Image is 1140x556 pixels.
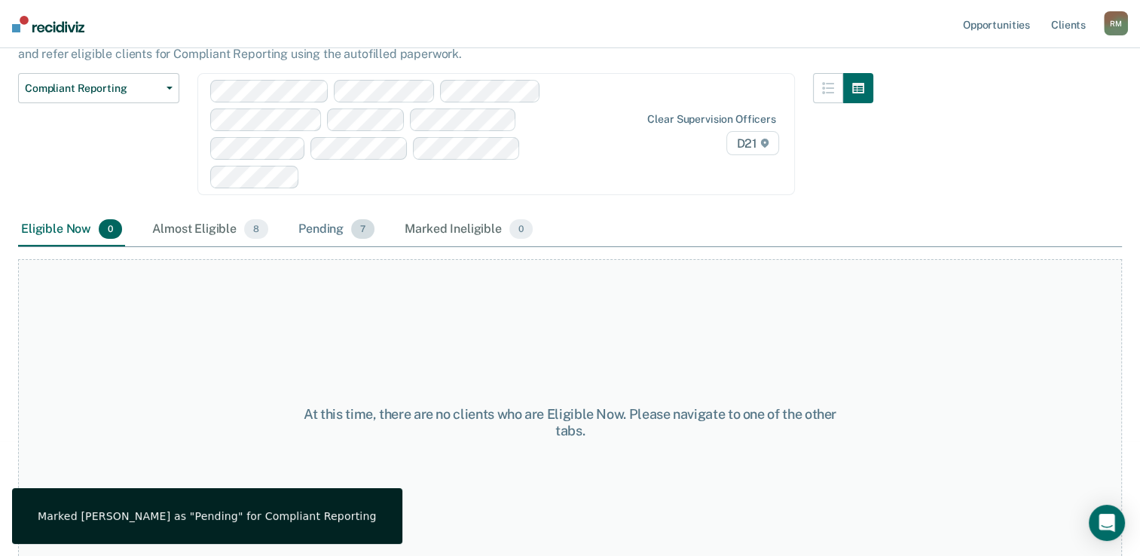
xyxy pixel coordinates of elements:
div: At this time, there are no clients who are Eligible Now. Please navigate to one of the other tabs. [295,406,846,438]
div: Pending7 [295,213,377,246]
span: D21 [726,131,778,155]
button: RM [1104,11,1128,35]
div: Clear supervision officers [647,113,775,126]
div: Almost Eligible8 [149,213,271,246]
div: Marked [PERSON_NAME] as "Pending" for Compliant Reporting [38,509,377,523]
div: Marked Ineligible0 [402,213,536,246]
div: Eligible Now0 [18,213,125,246]
span: 0 [509,219,533,239]
span: Compliant Reporting [25,82,160,95]
div: R M [1104,11,1128,35]
img: Recidiviz [12,16,84,32]
div: Open Intercom Messenger [1089,505,1125,541]
span: 8 [244,219,268,239]
span: 0 [99,219,122,239]
button: Compliant Reporting [18,73,179,103]
p: Compliant Reporting is a level of supervision that uses an interactive voice recognition system, ... [18,32,860,61]
span: 7 [351,219,374,239]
